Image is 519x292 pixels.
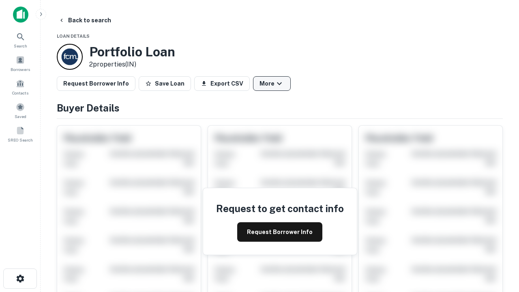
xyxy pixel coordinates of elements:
[2,99,38,121] a: Saved
[8,137,33,143] span: SREO Search
[55,13,114,28] button: Back to search
[216,201,344,216] h4: Request to get contact info
[2,76,38,98] a: Contacts
[253,76,291,91] button: More
[57,101,503,115] h4: Buyer Details
[15,113,26,120] span: Saved
[12,90,28,96] span: Contacts
[13,6,28,23] img: capitalize-icon.png
[2,52,38,74] a: Borrowers
[89,44,175,60] h3: Portfolio Loan
[237,222,322,242] button: Request Borrower Info
[89,60,175,69] p: 2 properties (IN)
[2,29,38,51] a: Search
[57,34,90,39] span: Loan Details
[11,66,30,73] span: Borrowers
[2,123,38,145] a: SREO Search
[14,43,27,49] span: Search
[139,76,191,91] button: Save Loan
[478,227,519,266] iframe: Chat Widget
[194,76,250,91] button: Export CSV
[57,76,135,91] button: Request Borrower Info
